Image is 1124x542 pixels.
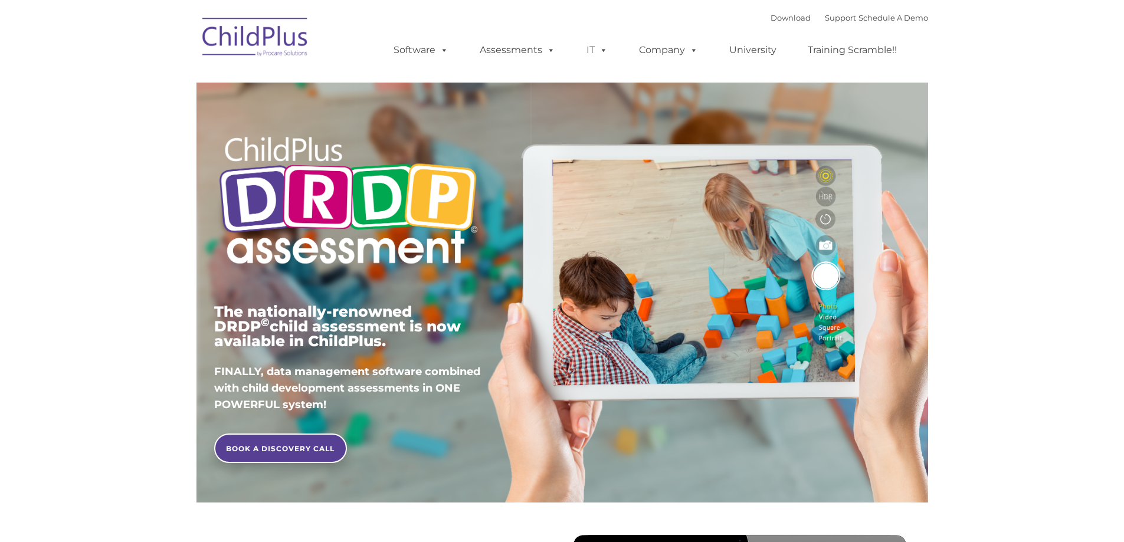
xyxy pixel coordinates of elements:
[771,13,928,22] font: |
[858,13,928,22] a: Schedule A Demo
[717,38,788,62] a: University
[825,13,856,22] a: Support
[196,9,314,68] img: ChildPlus by Procare Solutions
[575,38,620,62] a: IT
[214,433,347,463] a: BOOK A DISCOVERY CALL
[627,38,710,62] a: Company
[468,38,567,62] a: Assessments
[382,38,460,62] a: Software
[214,365,480,411] span: FINALLY, data management software combined with child development assessments in ONE POWERFUL sys...
[214,303,461,350] span: The nationally-renowned DRDP child assessment is now available in ChildPlus.
[214,121,482,284] img: Copyright - DRDP Logo Light
[771,13,811,22] a: Download
[796,38,909,62] a: Training Scramble!!
[261,316,270,329] sup: ©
